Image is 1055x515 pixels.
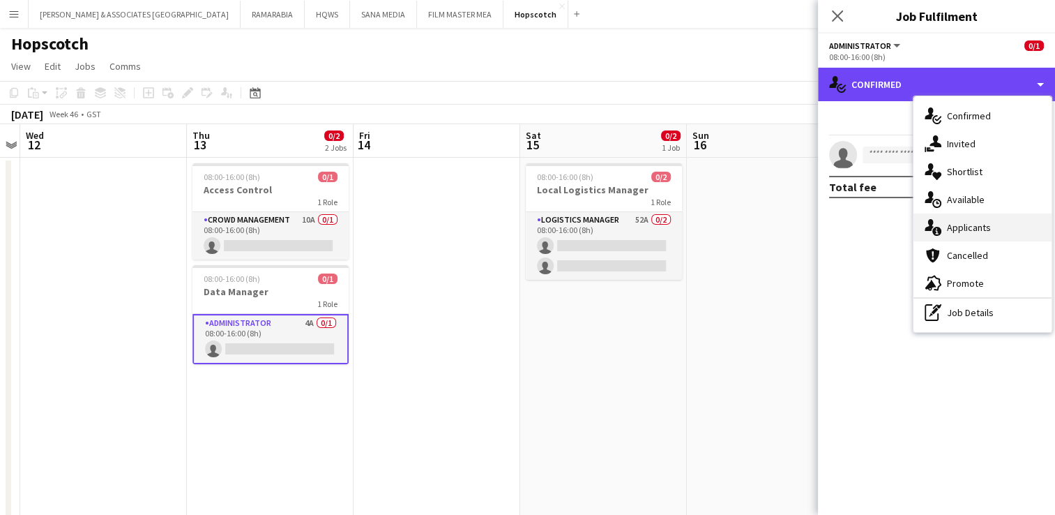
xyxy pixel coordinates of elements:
[417,1,503,28] button: FILM MASTER MEA
[662,142,680,153] div: 1 Job
[829,52,1044,62] div: 08:00-16:00 (8h)
[651,172,671,182] span: 0/2
[317,299,337,309] span: 1 Role
[305,1,350,28] button: HQWS
[241,1,305,28] button: RAMARABIA
[947,221,991,234] span: Applicants
[192,314,349,364] app-card-role: Administrator4A0/108:00-16:00 (8h)
[524,137,541,153] span: 15
[359,129,370,142] span: Fri
[192,285,349,298] h3: Data Manager
[29,1,241,28] button: [PERSON_NAME] & ASSOCIATES [GEOGRAPHIC_DATA]
[192,163,349,260] app-job-card: 08:00-16:00 (8h)0/1Access Control1 RoleCrowd Management10A0/108:00-16:00 (8h)
[350,1,417,28] button: SANA MEDIA
[75,60,96,73] span: Jobs
[690,137,709,153] span: 16
[104,57,146,75] a: Comms
[947,193,985,206] span: Available
[947,137,976,150] span: Invited
[818,7,1055,25] h3: Job Fulfilment
[692,129,709,142] span: Sun
[324,130,344,141] span: 0/2
[39,57,66,75] a: Edit
[11,107,43,121] div: [DATE]
[26,129,44,142] span: Wed
[192,212,349,260] app-card-role: Crowd Management10A0/108:00-16:00 (8h)
[86,109,101,119] div: GST
[829,180,876,194] div: Total fee
[357,137,370,153] span: 14
[192,265,349,364] app-job-card: 08:00-16:00 (8h)0/1Data Manager1 RoleAdministrator4A0/108:00-16:00 (8h)
[317,197,337,207] span: 1 Role
[537,172,593,182] span: 08:00-16:00 (8h)
[6,57,36,75] a: View
[109,60,141,73] span: Comms
[45,60,61,73] span: Edit
[204,274,260,284] span: 08:00-16:00 (8h)
[829,40,902,51] button: Administrator
[503,1,568,28] button: Hopscotch
[204,172,260,182] span: 08:00-16:00 (8h)
[325,142,347,153] div: 2 Jobs
[526,163,682,280] app-job-card: 08:00-16:00 (8h)0/2Local Logistics Manager1 RoleLogistics Manager52A0/208:00-16:00 (8h)
[818,68,1055,101] div: Confirmed
[947,165,982,178] span: Shortlist
[651,197,671,207] span: 1 Role
[947,110,991,122] span: Confirmed
[11,33,89,54] h1: Hopscotch
[526,129,541,142] span: Sat
[526,184,682,196] h3: Local Logistics Manager
[192,129,210,142] span: Thu
[947,277,984,290] span: Promote
[192,184,349,196] h3: Access Control
[1024,40,1044,51] span: 0/1
[46,109,81,119] span: Week 46
[947,249,988,262] span: Cancelled
[190,137,210,153] span: 13
[318,274,337,284] span: 0/1
[526,212,682,280] app-card-role: Logistics Manager52A0/208:00-16:00 (8h)
[11,60,31,73] span: View
[24,137,44,153] span: 12
[661,130,681,141] span: 0/2
[69,57,101,75] a: Jobs
[829,40,891,51] span: Administrator
[913,299,1052,327] div: Job Details
[318,172,337,182] span: 0/1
